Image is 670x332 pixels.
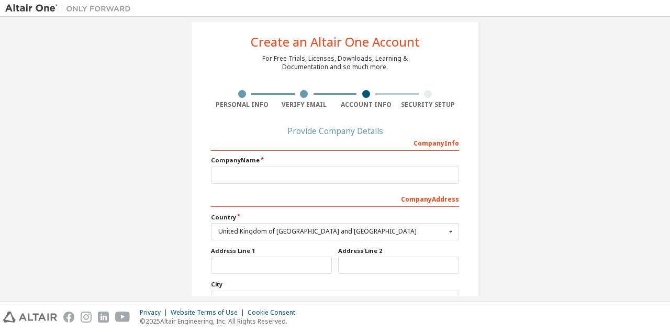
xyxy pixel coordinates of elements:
label: Address Line 2 [338,247,459,255]
img: facebook.svg [63,312,74,323]
div: Website Terms of Use [171,308,248,317]
p: © 2025 Altair Engineering, Inc. All Rights Reserved. [140,317,301,326]
div: United Kingdom of [GEOGRAPHIC_DATA] and [GEOGRAPHIC_DATA] [218,228,446,235]
div: Provide Company Details [211,128,459,134]
img: altair_logo.svg [3,312,57,323]
img: youtube.svg [115,312,130,323]
div: Privacy [140,308,171,317]
div: Security Setup [397,101,460,109]
div: Personal Info [211,101,273,109]
div: For Free Trials, Licenses, Downloads, Learning & Documentation and so much more. [262,54,408,71]
div: Cookie Consent [248,308,301,317]
div: Company Info [211,134,459,151]
div: Verify Email [273,101,336,109]
label: Address Line 1 [211,247,332,255]
div: Account Info [335,101,397,109]
label: Country [211,213,459,222]
div: Create an Altair One Account [251,36,420,48]
div: Company Address [211,190,459,207]
img: Altair One [5,3,136,14]
img: instagram.svg [81,312,92,323]
label: Company Name [211,156,459,164]
img: linkedin.svg [98,312,109,323]
label: City [211,280,459,289]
